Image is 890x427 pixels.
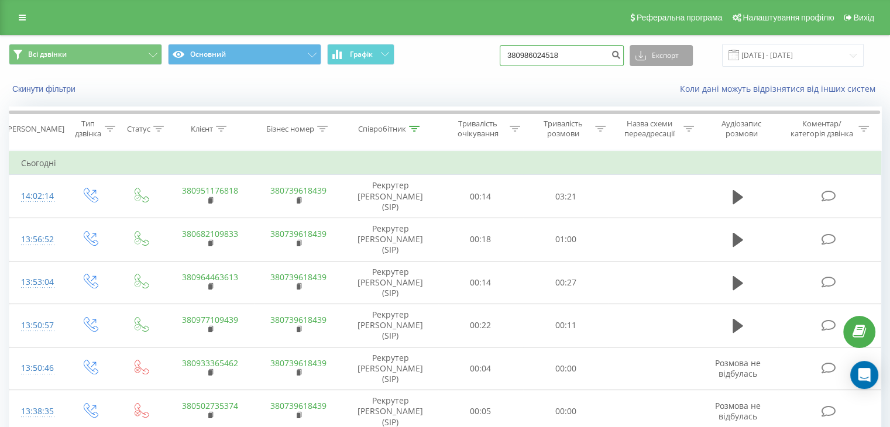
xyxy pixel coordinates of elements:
[343,218,438,261] td: Рекрутер [PERSON_NAME] (SIP)
[182,228,238,239] a: 380682109833
[270,314,327,325] a: 380739618439
[327,44,394,65] button: Графік
[500,45,624,66] input: Пошук за номером
[707,119,776,139] div: Аудіозапис розмови
[74,119,101,139] div: Тип дзвінка
[523,304,608,347] td: 00:11
[743,13,834,22] span: Налаштування профілю
[534,119,592,139] div: Тривалість розмови
[523,218,608,261] td: 01:00
[21,228,52,251] div: 13:56:52
[358,124,406,134] div: Співробітник
[715,357,761,379] span: Розмова не відбулась
[182,271,238,283] a: 380964463613
[28,50,67,59] span: Всі дзвінки
[438,175,523,218] td: 00:14
[680,83,881,94] a: Коли дані можуть відрізнятися вiд інших систем
[850,361,878,389] div: Open Intercom Messenger
[182,185,238,196] a: 380951176818
[270,185,327,196] a: 380739618439
[523,261,608,304] td: 00:27
[127,124,150,134] div: Статус
[343,261,438,304] td: Рекрутер [PERSON_NAME] (SIP)
[270,228,327,239] a: 380739618439
[438,261,523,304] td: 00:14
[270,357,327,369] a: 380739618439
[182,357,238,369] a: 380933365462
[9,44,162,65] button: Всі дзвінки
[21,271,52,294] div: 13:53:04
[21,357,52,380] div: 13:50:46
[182,314,238,325] a: 380977109439
[270,400,327,411] a: 380739618439
[438,218,523,261] td: 00:18
[630,45,693,66] button: Експорт
[343,175,438,218] td: Рекрутер [PERSON_NAME] (SIP)
[9,151,881,175] td: Сьогодні
[854,13,874,22] span: Вихід
[619,119,681,139] div: Назва схеми переадресації
[343,347,438,390] td: Рекрутер [PERSON_NAME] (SIP)
[5,124,64,134] div: [PERSON_NAME]
[787,119,855,139] div: Коментар/категорія дзвінка
[438,304,523,347] td: 00:22
[191,124,213,134] div: Клієнт
[182,400,238,411] a: 380502735374
[350,50,373,58] span: Графік
[637,13,723,22] span: Реферальна програма
[9,84,81,94] button: Скинути фільтри
[438,347,523,390] td: 00:04
[715,400,761,422] span: Розмова не відбулась
[21,400,52,423] div: 13:38:35
[449,119,507,139] div: Тривалість очікування
[21,314,52,337] div: 13:50:57
[523,175,608,218] td: 03:21
[523,347,608,390] td: 00:00
[168,44,321,65] button: Основний
[343,304,438,347] td: Рекрутер [PERSON_NAME] (SIP)
[266,124,314,134] div: Бізнес номер
[270,271,327,283] a: 380739618439
[21,185,52,208] div: 14:02:14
